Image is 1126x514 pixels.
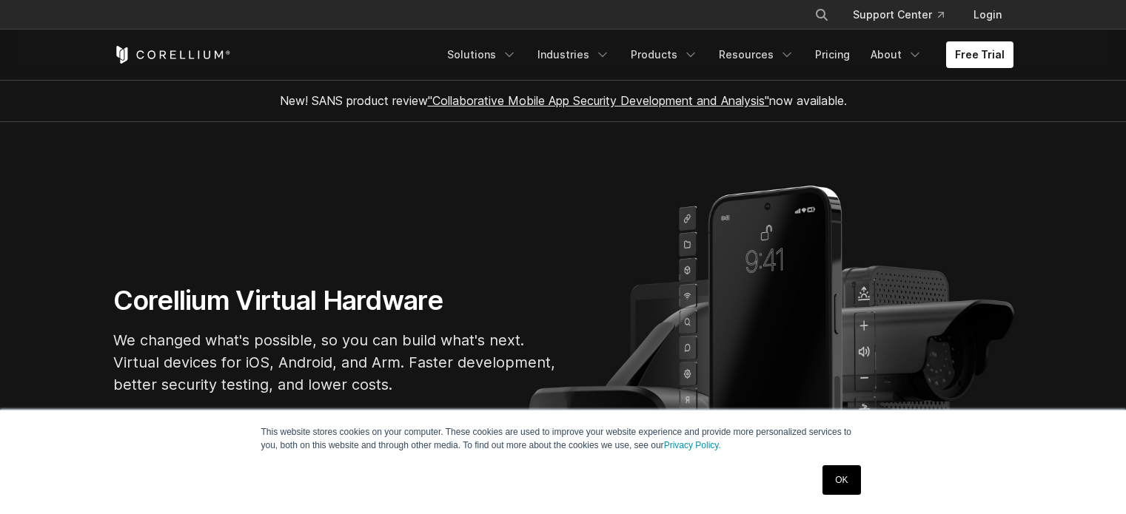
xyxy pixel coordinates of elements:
[529,41,619,68] a: Industries
[946,41,1013,68] a: Free Trial
[113,46,231,64] a: Corellium Home
[261,425,865,452] p: This website stores cookies on your computer. These cookies are used to improve your website expe...
[822,465,860,495] a: OK
[808,1,835,28] button: Search
[797,1,1013,28] div: Navigation Menu
[428,93,769,108] a: "Collaborative Mobile App Security Development and Analysis"
[622,41,707,68] a: Products
[438,41,1013,68] div: Navigation Menu
[113,284,557,317] h1: Corellium Virtual Hardware
[280,93,847,108] span: New! SANS product review now available.
[438,41,526,68] a: Solutions
[962,1,1013,28] a: Login
[806,41,859,68] a: Pricing
[862,41,931,68] a: About
[710,41,803,68] a: Resources
[664,440,721,450] a: Privacy Policy.
[113,329,557,396] p: We changed what's possible, so you can build what's next. Virtual devices for iOS, Android, and A...
[841,1,956,28] a: Support Center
